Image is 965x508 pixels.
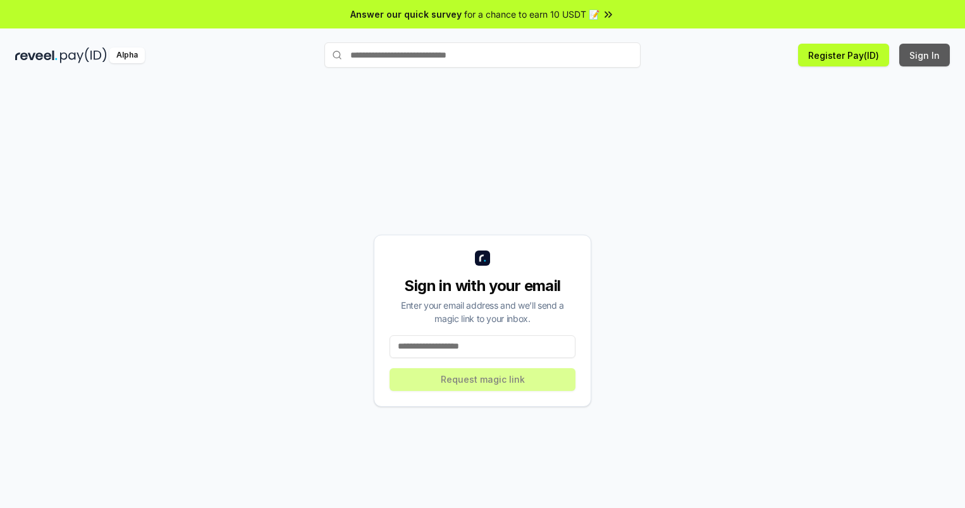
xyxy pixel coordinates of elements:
[60,47,107,63] img: pay_id
[899,44,950,66] button: Sign In
[390,276,575,296] div: Sign in with your email
[109,47,145,63] div: Alpha
[798,44,889,66] button: Register Pay(ID)
[475,251,490,266] img: logo_small
[15,47,58,63] img: reveel_dark
[350,8,462,21] span: Answer our quick survey
[464,8,599,21] span: for a chance to earn 10 USDT 📝
[390,299,575,325] div: Enter your email address and we’ll send a magic link to your inbox.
